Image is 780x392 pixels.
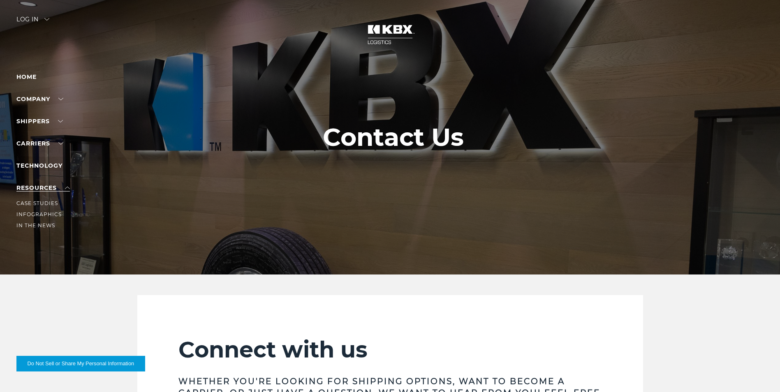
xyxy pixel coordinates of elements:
h2: Connect with us [178,336,602,363]
img: arrow [44,18,49,21]
a: SHIPPERS [16,118,63,125]
a: Carriers [16,140,63,147]
a: Home [16,73,37,81]
div: Log in [16,16,49,28]
img: kbx logo [359,16,421,53]
button: Do Not Sell or Share My Personal Information [16,356,145,371]
h1: Contact Us [323,123,464,151]
a: Technology [16,162,62,169]
a: Company [16,95,63,103]
a: In The News [16,222,55,228]
a: Infographics [16,211,62,217]
a: RESOURCES [16,184,70,191]
a: Case Studies [16,200,58,206]
iframe: Chat Widget [739,353,780,392]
